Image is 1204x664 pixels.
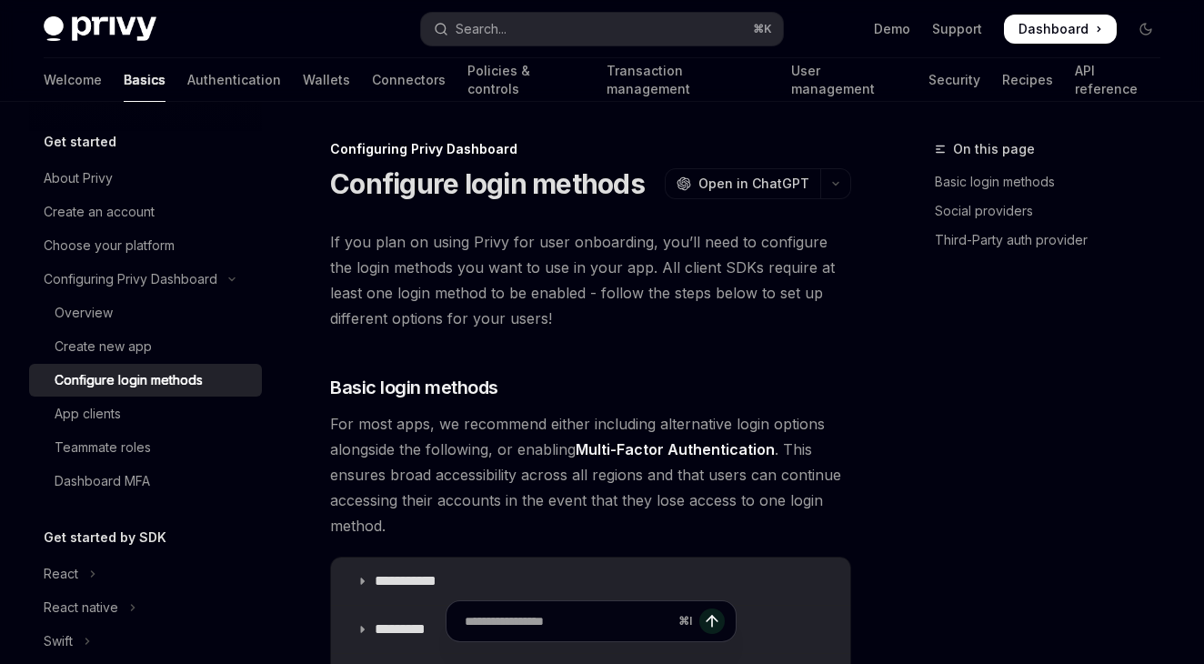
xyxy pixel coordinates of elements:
div: Dashboard MFA [55,470,150,492]
div: Configuring Privy Dashboard [330,140,851,158]
span: If you plan on using Privy for user onboarding, you’ll need to configure the login methods you wa... [330,229,851,331]
a: User management [791,58,907,102]
a: Security [928,58,980,102]
a: Authentication [187,58,281,102]
img: dark logo [44,16,156,42]
div: Configure login methods [55,369,203,391]
div: React native [44,597,118,619]
a: Support [932,20,982,38]
h5: Get started by SDK [44,527,166,548]
a: API reference [1075,58,1160,102]
button: Open search [421,13,784,45]
a: Transaction management [607,58,769,102]
a: Basic login methods [935,167,1175,196]
a: Choose your platform [29,229,262,262]
div: Search... [456,18,507,40]
h1: Configure login methods [330,167,645,200]
button: Toggle Configuring Privy Dashboard section [29,263,262,296]
h5: Get started [44,131,116,153]
button: Toggle React section [29,558,262,590]
span: Open in ChatGPT [698,175,809,193]
a: Policies & controls [467,58,585,102]
span: For most apps, we recommend either including alternative login options alongside the following, o... [330,411,851,538]
a: Dashboard MFA [29,465,262,498]
a: Create new app [29,330,262,363]
a: Overview [29,297,262,329]
a: Basics [124,58,166,102]
a: Third-Party auth provider [935,226,1175,255]
a: Configure login methods [29,364,262,397]
div: Create new app [55,336,152,357]
button: Open in ChatGPT [665,168,820,199]
button: Toggle Swift section [29,625,262,658]
a: Create an account [29,196,262,228]
span: Dashboard [1018,20,1089,38]
div: App clients [55,403,121,425]
div: Teammate roles [55,437,151,458]
button: Toggle dark mode [1131,15,1160,44]
a: Multi-Factor Authentication [576,440,775,459]
a: Wallets [303,58,350,102]
a: Teammate roles [29,431,262,464]
input: Ask a question... [465,601,671,641]
div: Configuring Privy Dashboard [44,268,217,290]
div: Create an account [44,201,155,223]
a: About Privy [29,162,262,195]
span: ⌘ K [753,22,772,36]
div: Choose your platform [44,235,175,257]
a: Demo [874,20,910,38]
a: Welcome [44,58,102,102]
span: Basic login methods [330,375,498,400]
a: Dashboard [1004,15,1117,44]
span: On this page [953,138,1035,160]
button: Toggle React native section [29,591,262,624]
a: Connectors [372,58,446,102]
a: Recipes [1002,58,1053,102]
div: React [44,563,78,585]
a: Social providers [935,196,1175,226]
div: Swift [44,630,73,652]
a: App clients [29,397,262,430]
button: Send message [699,609,725,634]
div: Overview [55,302,113,324]
div: About Privy [44,167,113,189]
